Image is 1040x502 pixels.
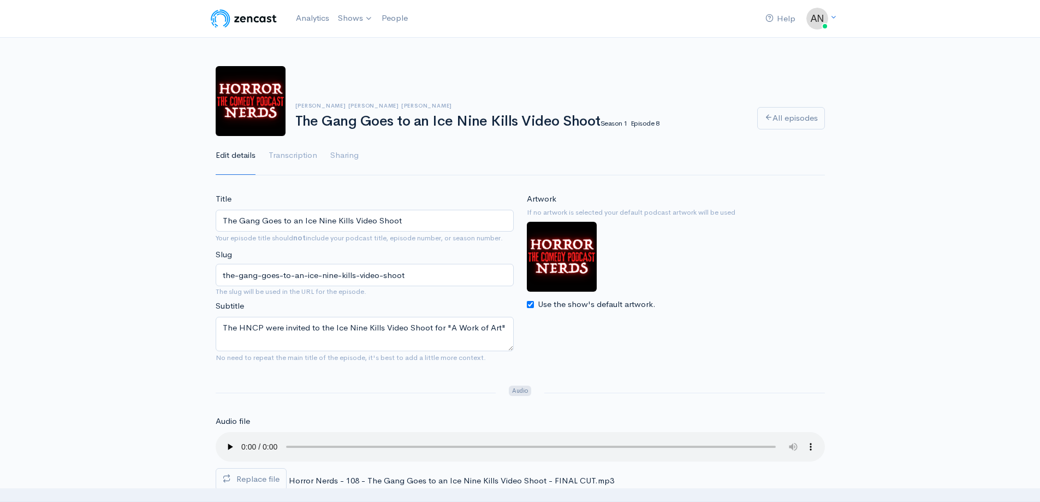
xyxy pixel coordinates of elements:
textarea: The HNCP were invited to the Ice Nine Kills Video Shoot for "A Work of Art" [216,317,514,351]
a: Analytics [292,7,334,30]
img: ... [806,8,828,29]
label: Title [216,193,231,205]
label: Subtitle [216,300,244,312]
h1: The Gang Goes to an Ice Nine Kills Video Shoot [295,114,744,129]
label: Use the show's default artwork. [538,298,656,311]
label: Artwork [527,193,556,205]
img: ZenCast Logo [209,8,278,29]
label: Slug [216,249,232,261]
small: The slug will be used in the URL for the episode. [216,286,514,297]
span: Audio [509,386,531,396]
a: Shows [334,7,377,31]
a: Edit details [216,136,255,175]
a: Sharing [330,136,359,175]
small: Your episode title should include your podcast title, episode number, or season number. [216,233,503,243]
label: Audio file [216,415,250,428]
a: Transcription [269,136,317,175]
small: No need to repeat the main title of the episode, it's best to add a little more context. [216,353,486,362]
span: Replace file [236,474,280,484]
small: If no artwork is selected your default podcast artwork will be used [527,207,825,218]
h6: [PERSON_NAME] [PERSON_NAME] [PERSON_NAME] [295,103,744,109]
strong: not [293,233,306,243]
small: Season 1 [601,119,627,128]
a: All episodes [757,107,825,129]
a: People [377,7,412,30]
input: What is the episode's title? [216,210,514,232]
small: Episode 8 [631,119,659,128]
span: Horror Nerds - 108 - The Gang Goes to an Ice Nine Kills Video Shoot - FINAL CUT.mp3 [289,475,614,486]
input: title-of-episode [216,264,514,286]
a: Help [761,7,800,31]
